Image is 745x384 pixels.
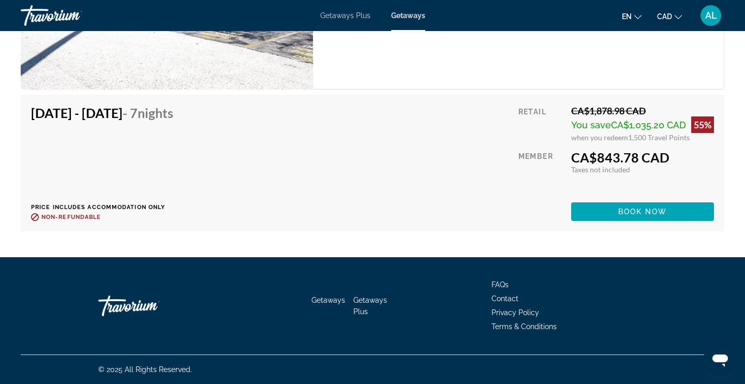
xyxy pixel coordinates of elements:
[571,165,630,174] span: Taxes not included
[491,294,518,303] a: Contact
[622,9,642,24] button: Change language
[320,11,370,20] a: Getaways Plus
[311,296,345,304] a: Getaways
[123,105,173,121] span: - 7
[98,290,202,321] a: Travorium
[628,133,690,142] span: 1,500 Travel Points
[704,343,737,376] iframe: Bouton de lancement de la fenêtre de messagerie
[691,116,714,133] div: 55%
[491,322,557,331] a: Terms & Conditions
[98,365,192,374] span: © 2025 All Rights Reserved.
[491,308,539,317] a: Privacy Policy
[571,202,714,221] button: Book now
[353,296,387,316] a: Getaways Plus
[138,105,173,121] span: Nights
[518,150,563,195] div: Member
[571,105,714,116] div: CA$1,878.98 CAD
[618,208,667,216] span: Book now
[657,12,672,21] span: CAD
[518,105,563,142] div: Retail
[21,2,124,29] a: Travorium
[31,105,173,121] h4: [DATE] - [DATE]
[391,11,425,20] a: Getaways
[491,280,509,289] a: FAQs
[41,214,101,220] span: Non-refundable
[571,120,611,130] span: You save
[705,10,717,21] span: AL
[611,120,686,130] span: CA$1,035.20 CAD
[697,5,724,26] button: User Menu
[571,150,714,165] div: CA$843.78 CAD
[622,12,632,21] span: en
[31,204,181,211] p: Price includes accommodation only
[571,133,628,142] span: when you redeem
[657,9,682,24] button: Change currency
